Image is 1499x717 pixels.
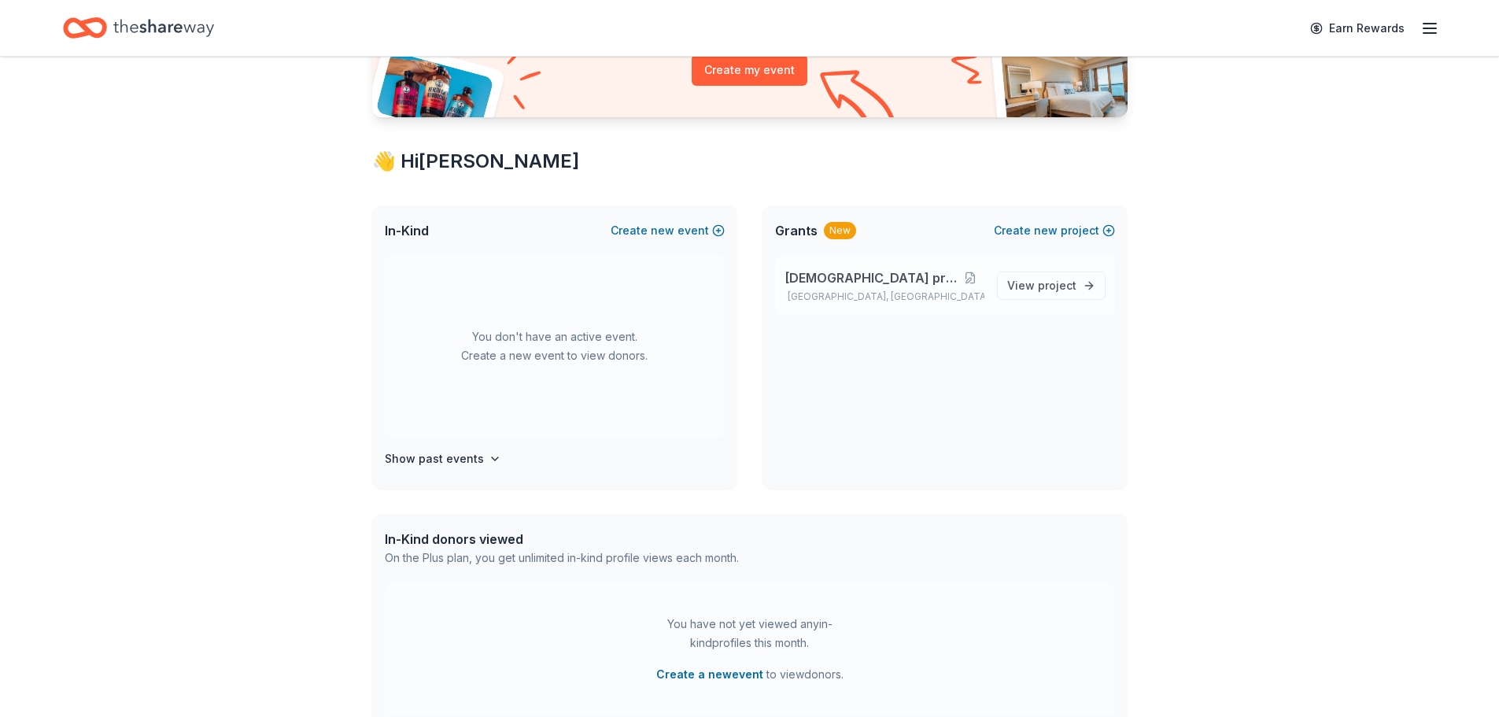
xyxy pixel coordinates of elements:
span: Grants [775,221,818,240]
span: [DEMOGRAPHIC_DATA] projects [785,268,957,287]
button: Create a newevent [656,665,763,684]
button: Createnewproject [994,221,1115,240]
span: View [1007,276,1076,295]
div: You don't have an active event. Create a new event to view donors. [385,256,725,437]
button: Createnewevent [611,221,725,240]
img: Curvy arrow [820,70,899,129]
p: [GEOGRAPHIC_DATA], [GEOGRAPHIC_DATA] [785,290,984,303]
h4: Show past events [385,449,484,468]
div: New [824,222,856,239]
div: 👋 Hi [PERSON_NAME] [372,149,1128,174]
span: new [1034,221,1058,240]
span: In-Kind [385,221,429,240]
div: You have not yet viewed any in-kind profiles this month. [652,615,848,652]
button: Show past events [385,449,501,468]
span: new [651,221,674,240]
div: In-Kind donors viewed [385,530,739,549]
span: to view donors . [656,665,844,684]
span: project [1038,279,1076,292]
a: Home [63,9,214,46]
a: Earn Rewards [1301,14,1414,43]
button: Create my event [692,54,807,86]
div: On the Plus plan, you get unlimited in-kind profile views each month. [385,549,739,567]
a: View project [997,272,1106,300]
